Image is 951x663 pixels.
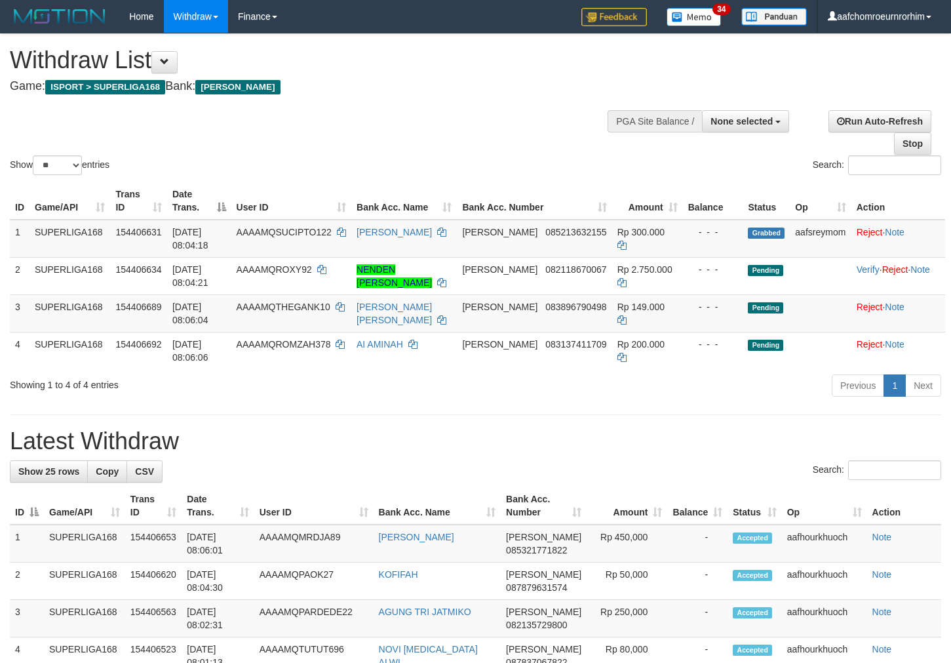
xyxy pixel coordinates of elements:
td: 154406653 [125,525,182,563]
a: Reject [857,339,883,350]
span: None selected [710,116,773,127]
th: Date Trans.: activate to sort column descending [167,182,231,220]
span: Accepted [733,645,772,656]
th: Game/API: activate to sort column ascending [29,182,110,220]
td: 3 [10,294,29,332]
span: Copy 083137411709 to clipboard [545,339,606,350]
span: 154406692 [115,339,161,350]
a: AGUNG TRI JATMIKO [379,607,471,617]
th: Action [851,182,945,220]
span: Rp 149.000 [617,302,665,312]
a: Note [872,569,892,580]
th: Bank Acc. Name: activate to sort column ascending [374,487,501,525]
span: [PERSON_NAME] [506,569,581,580]
h4: Game: Bank: [10,80,621,93]
a: Note [872,644,892,654]
input: Search: [848,155,941,175]
div: - - - [688,226,738,239]
th: Op: activate to sort column ascending [782,487,867,525]
a: Run Auto-Refresh [828,110,931,132]
span: [PERSON_NAME] [462,264,537,275]
span: [DATE] 08:06:04 [172,302,208,325]
td: - [667,600,728,637]
button: None selected [702,110,789,132]
span: Accepted [733,570,772,581]
td: · [851,220,945,258]
img: MOTION_logo.png [10,7,109,26]
a: KOFIFAH [379,569,418,580]
span: ISPORT > SUPERLIGA168 [45,80,165,94]
span: [PERSON_NAME] [462,302,537,312]
img: panduan.png [741,8,807,26]
span: [PERSON_NAME] [506,644,581,654]
div: - - - [688,300,738,313]
td: · · [851,257,945,294]
td: SUPERLIGA168 [44,525,125,563]
h1: Withdraw List [10,47,621,73]
th: Status [743,182,790,220]
a: Note [910,264,930,275]
span: Copy 085321771822 to clipboard [506,545,567,555]
th: Date Trans.: activate to sort column ascending [182,487,254,525]
span: Accepted [733,607,772,618]
span: [PERSON_NAME] [195,80,280,94]
th: Action [867,487,941,525]
span: [DATE] 08:04:18 [172,227,208,251]
td: AAAAMQPARDEDE22 [254,600,374,637]
a: [PERSON_NAME] [357,227,432,237]
span: 154406631 [115,227,161,237]
span: Rp 2.750.000 [617,264,672,275]
span: AAAAMQTHEGANK10 [237,302,330,312]
label: Show entries [10,155,109,175]
td: AAAAMQMRDJA89 [254,525,374,563]
th: User ID: activate to sort column ascending [254,487,374,525]
td: aafhourkhuoch [782,600,867,637]
th: Trans ID: activate to sort column ascending [125,487,182,525]
a: Note [885,302,904,312]
select: Showentries [33,155,82,175]
th: Bank Acc. Number: activate to sort column ascending [457,182,611,220]
span: AAAAMQSUCIPTO122 [237,227,332,237]
td: [DATE] 08:06:01 [182,525,254,563]
td: - [667,563,728,600]
a: Reject [882,264,908,275]
td: SUPERLIGA168 [29,294,110,332]
span: Show 25 rows [18,466,79,477]
a: [PERSON_NAME] [379,532,454,542]
div: PGA Site Balance / [608,110,702,132]
span: Pending [748,340,783,351]
td: SUPERLIGA168 [44,600,125,637]
th: ID: activate to sort column descending [10,487,44,525]
td: · [851,332,945,369]
a: Verify [857,264,880,275]
span: 154406689 [115,302,161,312]
td: aafsreymom [790,220,851,258]
th: Op: activate to sort column ascending [790,182,851,220]
th: Status: activate to sort column ascending [728,487,781,525]
td: 1 [10,220,29,258]
td: 2 [10,257,29,294]
th: User ID: activate to sort column ascending [231,182,351,220]
td: - [667,525,728,563]
span: Grabbed [748,228,785,239]
span: AAAAMQROXY92 [237,264,312,275]
td: 1 [10,525,44,563]
div: - - - [688,338,738,351]
a: Copy [87,460,127,483]
td: 4 [10,332,29,369]
td: 154406563 [125,600,182,637]
span: [PERSON_NAME] [462,227,537,237]
span: Copy 087879631574 to clipboard [506,582,567,593]
div: Showing 1 to 4 of 4 entries [10,373,387,392]
td: AAAAMQPAOK27 [254,563,374,600]
span: [PERSON_NAME] [462,339,537,350]
th: Amount: activate to sort column ascending [612,182,683,220]
span: CSV [135,466,154,477]
div: - - - [688,263,738,276]
a: Note [872,532,892,542]
a: CSV [126,460,163,483]
a: Previous [832,374,884,397]
td: aafhourkhuoch [782,525,867,563]
td: 3 [10,600,44,637]
th: Balance: activate to sort column ascending [667,487,728,525]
